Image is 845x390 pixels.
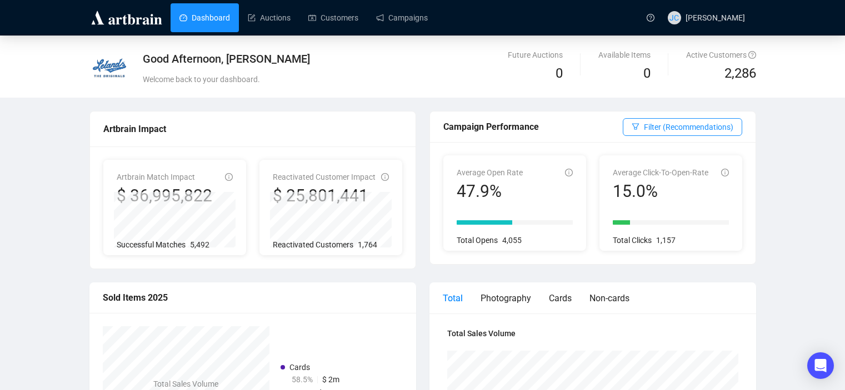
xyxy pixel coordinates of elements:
[613,168,708,177] span: Average Click-To-Open-Rate
[117,240,186,249] span: Successful Matches
[807,352,834,379] div: Open Intercom Messenger
[143,51,531,67] div: Good Afternoon, [PERSON_NAME]
[686,50,756,59] span: Active Customers
[358,240,377,249] span: 1,764
[686,13,745,22] span: [PERSON_NAME]
[565,169,573,176] span: info-circle
[598,49,651,61] div: Available Items
[549,291,572,305] div: Cards
[117,185,212,206] div: $ 36,995,822
[644,121,733,133] span: Filter (Recommendations)
[748,51,756,59] span: question-circle
[643,65,651,81] span: 0
[273,173,376,181] span: Reactivated Customer Impact
[89,9,164,27] img: logo
[225,173,233,181] span: info-circle
[721,169,729,176] span: info-circle
[273,240,353,249] span: Reactivated Customers
[613,181,708,202] div: 15.0%
[322,375,339,384] span: $ 2m
[179,3,230,32] a: Dashboard
[457,236,498,245] span: Total Opens
[90,49,129,88] img: 5fb4fe9eb58e0b0012ea314d.jpg
[443,291,463,305] div: Total
[273,185,376,206] div: $ 25,801,441
[190,240,209,249] span: 5,492
[381,173,389,181] span: info-circle
[508,49,563,61] div: Future Auctions
[447,327,738,340] h4: Total Sales Volume
[457,168,523,177] span: Average Open Rate
[457,181,523,202] div: 47.9%
[117,173,195,181] span: Artbrain Match Impact
[647,14,654,22] span: question-circle
[103,122,402,136] div: Artbrain Impact
[556,65,563,81] span: 0
[613,236,652,245] span: Total Clicks
[443,120,623,134] div: Campaign Performance
[502,236,522,245] span: 4,055
[292,375,313,384] span: 58.5%
[103,291,403,305] div: Sold Items 2025
[248,3,291,32] a: Auctions
[724,63,756,84] span: 2,286
[623,118,742,136] button: Filter (Recommendations)
[143,73,531,85] div: Welcome back to your dashboard.
[153,378,218,390] h4: Total Sales Volume
[376,3,428,32] a: Campaigns
[656,236,676,245] span: 1,157
[481,291,531,305] div: Photography
[632,123,639,130] span: filter
[589,291,629,305] div: Non-cards
[289,363,310,372] span: Cards
[669,12,679,24] span: JC
[308,3,358,32] a: Customers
